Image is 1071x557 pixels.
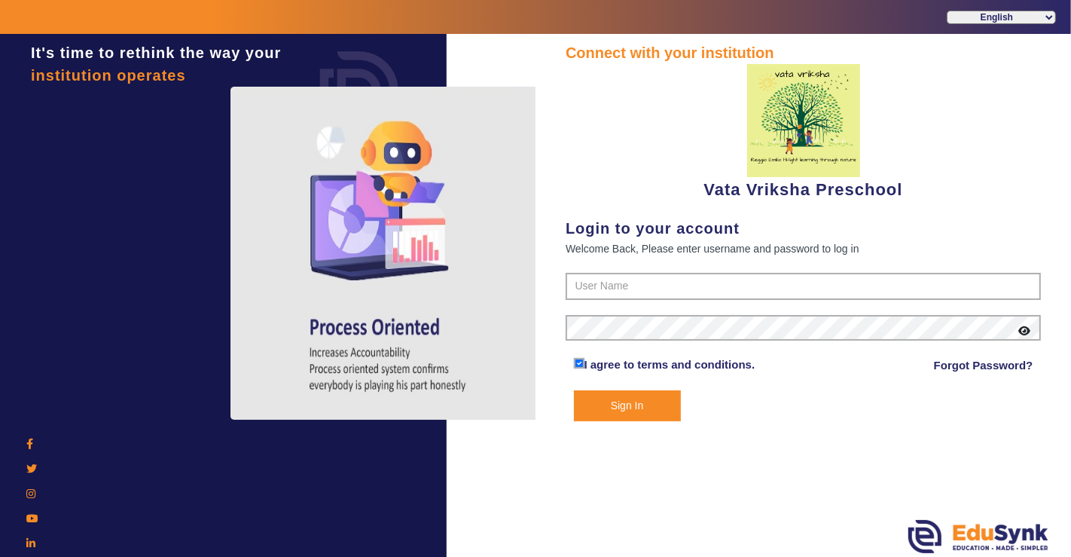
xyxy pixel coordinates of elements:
div: Vata Vriksha Preschool [566,64,1041,202]
div: Login to your account [566,217,1041,240]
div: Connect with your institution [566,41,1041,64]
img: login.png [303,34,416,147]
button: Sign In [574,390,681,421]
a: Forgot Password? [934,357,1033,375]
div: Welcome Back, Please enter username and password to log in [566,240,1041,258]
img: login4.png [230,87,547,420]
span: institution operates [31,67,186,84]
img: edusynk.png [908,520,1048,553]
span: It's time to rethink the way your [31,44,281,61]
a: I agree to terms and conditions. [584,358,755,371]
input: User Name [566,273,1041,300]
img: 817d6453-c4a2-41f8-ac39-e8a470f27eea [747,64,860,177]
